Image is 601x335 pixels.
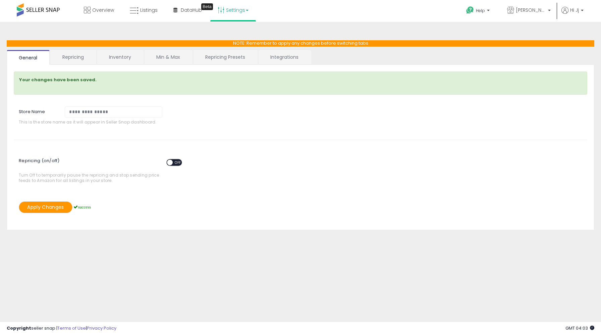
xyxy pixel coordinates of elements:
[461,1,496,22] a: Help
[140,7,158,13] span: Listings
[173,160,183,165] span: OFF
[561,7,584,22] a: Hi Jj
[476,8,485,13] span: Help
[201,3,213,10] div: Tooltip anchor
[570,7,579,13] span: Hi Jj
[19,154,188,173] span: Repricing (on/off)
[19,77,97,83] strong: Your changes have been saved.
[258,50,311,64] a: Integrations
[73,205,91,209] i: success
[19,119,167,125] span: This is the store name as it will appear in Seller Snap dashboard.
[97,50,143,64] a: Inventory
[50,50,96,64] a: Repricing
[193,50,257,64] a: Repricing Presets
[19,201,72,213] button: Apply Changes
[14,106,60,115] label: Store Name
[19,156,163,183] span: Turn Off to temporarily pause the repricing and stop sending price feeds to Amazon for all listin...
[92,7,114,13] span: Overview
[181,7,202,13] span: DataHub
[7,50,50,65] a: General
[516,7,546,13] span: [PERSON_NAME]'s Movies
[466,6,474,14] i: Get Help
[144,50,192,64] a: Min & Max
[7,40,594,47] p: NOTE: Remember to apply any changes before switching tabs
